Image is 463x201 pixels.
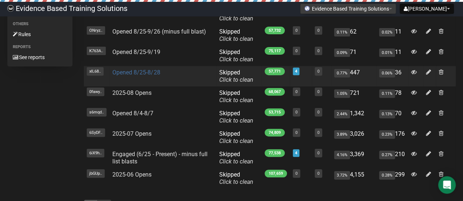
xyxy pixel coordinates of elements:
[317,69,320,74] a: 0
[438,176,456,194] div: Open Intercom Messenger
[295,110,298,115] a: 0
[379,89,395,98] span: 0.11%
[7,28,72,40] a: Rules
[219,130,253,144] span: Skipped
[300,4,396,14] button: Evidence Based Training Solutions
[265,47,285,55] span: 75,117
[219,151,253,165] span: Skipped
[334,89,350,98] span: 1.05%
[219,97,253,104] a: Click to clean
[379,69,395,77] span: 0.06%
[376,66,408,86] td: 36
[265,67,285,75] span: 57,771
[112,69,160,76] a: Opened 8/25-8/28
[219,171,253,185] span: Skipped
[376,86,408,107] td: 78
[331,25,376,46] td: 62
[376,148,408,168] td: 210
[295,28,298,33] a: 0
[334,69,350,77] span: 0.77%
[87,169,105,178] span: jbGUp..
[87,128,105,137] span: 6SyDF..
[376,127,408,148] td: 176
[331,107,376,127] td: 1,342
[295,130,298,135] a: 0
[265,170,287,177] span: 107,659
[219,15,253,22] a: Click to clean
[295,151,297,155] a: 4
[331,168,376,189] td: 4,155
[295,69,297,74] a: 4
[334,110,350,118] span: 2.44%
[376,168,408,189] td: 299
[317,28,320,33] a: 0
[7,5,14,12] img: 6a635aadd5b086599a41eda90e0773ac
[304,5,310,11] img: favicons
[87,47,106,55] span: K763A..
[265,88,285,96] span: 68,067
[87,88,104,96] span: 0fawy..
[334,28,350,36] span: 0.11%
[112,28,206,35] a: Opened 8/25-9/26 (minus full blast)
[112,49,160,55] a: Opened 8/25-9/19
[219,110,253,124] span: Skipped
[331,148,376,168] td: 3,369
[379,110,395,118] span: 0.13%
[219,138,253,144] a: Click to clean
[219,35,253,42] a: Click to clean
[331,86,376,107] td: 721
[317,89,320,94] a: 0
[317,151,320,155] a: 0
[265,27,285,34] span: 57,732
[379,28,395,36] span: 0.02%
[112,130,152,137] a: 2025-07 Opens
[317,171,320,176] a: 0
[87,26,105,35] span: ONryz..
[219,117,253,124] a: Click to clean
[379,49,395,57] span: 0.01%
[334,130,350,139] span: 3.89%
[331,46,376,66] td: 71
[376,46,408,66] td: 11
[334,171,350,179] span: 3.72%
[112,89,152,96] a: 2025-08 Opens
[265,149,285,157] span: 77,538
[295,89,298,94] a: 0
[334,49,350,57] span: 0.09%
[219,49,253,63] span: Skipped
[219,178,253,185] a: Click to clean
[265,129,285,136] span: 74,809
[219,69,253,83] span: Skipped
[87,108,107,116] span: s6mqd..
[317,130,320,135] a: 0
[317,110,320,115] a: 0
[265,108,285,116] span: 53,715
[7,51,72,63] a: See reports
[219,158,253,165] a: Click to clean
[317,49,320,53] a: 0
[219,76,253,83] a: Click to clean
[112,151,207,165] a: Engaged (6/25 - Present) - minus full list blasts
[112,110,153,117] a: Opened 8/4-8/7
[331,127,376,148] td: 3,026
[87,149,104,157] span: 6iX9h..
[331,66,376,86] td: 447
[379,171,395,179] span: 0.28%
[295,171,298,176] a: 0
[219,56,253,63] a: Click to clean
[7,20,72,28] li: Others
[87,67,104,76] span: xlL68..
[334,151,350,159] span: 4.16%
[219,28,253,42] span: Skipped
[376,25,408,46] td: 11
[295,49,298,53] a: 0
[376,107,408,127] td: 70
[112,171,152,178] a: 2025-06 Opens
[219,89,253,104] span: Skipped
[379,130,395,139] span: 0.23%
[379,151,395,159] span: 0.27%
[400,4,454,14] button: [PERSON_NAME]
[7,43,72,51] li: Reports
